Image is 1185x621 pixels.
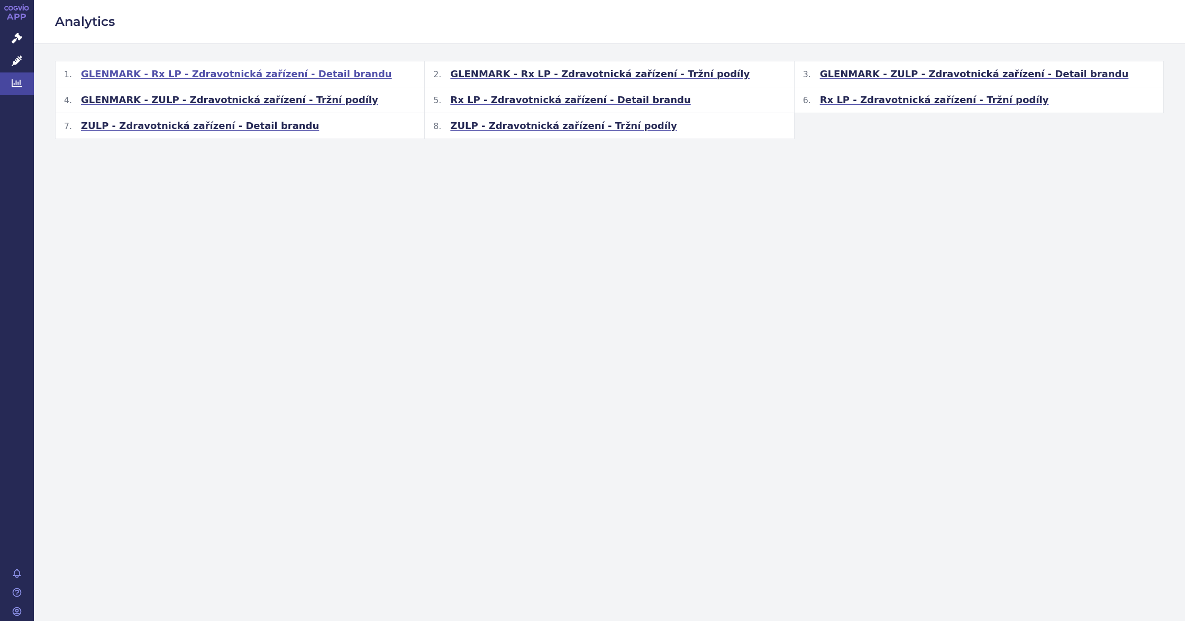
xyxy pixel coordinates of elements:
[450,120,677,132] span: ZULP - Zdravotnická zařízení - Tržní podíly
[56,61,425,87] button: GLENMARK - Rx LP - Zdravotnická zařízení - Detail brandu
[820,68,1129,80] span: GLENMARK - ZULP - Zdravotnická zařízení - Detail brandu
[81,120,319,132] span: ZULP - Zdravotnická zařízení - Detail brandu
[450,94,690,106] span: Rx LP - Zdravotnická zařízení - Detail brandu
[820,94,1049,106] span: Rx LP - Zdravotnická zařízení - Tržní podíly
[55,13,1164,31] h2: Analytics
[425,87,794,113] button: Rx LP - Zdravotnická zařízení - Detail brandu
[81,68,392,80] span: GLENMARK - Rx LP - Zdravotnická zařízení - Detail brandu
[425,61,794,87] button: GLENMARK - Rx LP - Zdravotnická zařízení - Tržní podíly
[56,113,425,139] button: ZULP - Zdravotnická zařízení - Detail brandu
[450,68,750,80] span: GLENMARK - Rx LP - Zdravotnická zařízení - Tržní podíly
[795,87,1164,113] button: Rx LP - Zdravotnická zařízení - Tržní podíly
[795,61,1164,87] button: GLENMARK - ZULP - Zdravotnická zařízení - Detail brandu
[81,94,378,106] span: GLENMARK - ZULP - Zdravotnická zařízení - Tržní podíly
[56,87,425,113] button: GLENMARK - ZULP - Zdravotnická zařízení - Tržní podíly
[425,113,794,139] button: ZULP - Zdravotnická zařízení - Tržní podíly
